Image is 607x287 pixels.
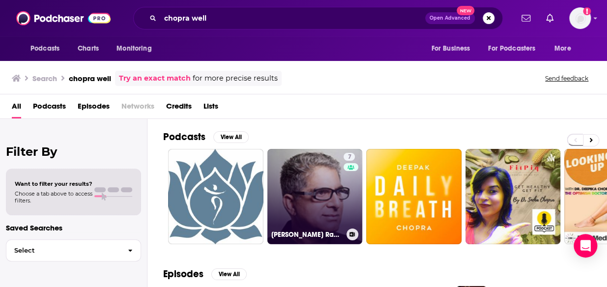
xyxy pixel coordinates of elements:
[271,230,343,239] h3: [PERSON_NAME] Radio
[15,180,92,187] span: Want to filter your results?
[133,7,503,29] div: Search podcasts, credits, & more...
[542,74,591,83] button: Send feedback
[213,131,249,143] button: View All
[430,16,470,21] span: Open Advanced
[12,98,21,118] a: All
[347,152,351,162] span: 7
[15,190,92,204] span: Choose a tab above to access filters.
[583,7,591,15] svg: Add a profile image
[6,144,141,159] h2: Filter By
[424,39,482,58] button: open menu
[78,98,110,118] a: Episodes
[78,42,99,56] span: Charts
[24,39,72,58] button: open menu
[548,39,583,58] button: open menu
[193,73,278,84] span: for more precise results
[163,131,249,143] a: PodcastsView All
[425,12,475,24] button: Open AdvancedNew
[163,131,205,143] h2: Podcasts
[32,74,57,83] h3: Search
[116,42,151,56] span: Monitoring
[163,268,203,280] h2: Episodes
[160,10,425,26] input: Search podcasts, credits, & more...
[30,42,59,56] span: Podcasts
[574,234,597,258] div: Open Intercom Messenger
[488,42,535,56] span: For Podcasters
[119,73,191,84] a: Try an exact match
[569,7,591,29] img: User Profile
[6,239,141,261] button: Select
[518,10,534,27] a: Show notifications dropdown
[121,98,154,118] span: Networks
[69,74,111,83] h3: chopra well
[33,98,66,118] a: Podcasts
[457,6,474,15] span: New
[542,10,557,27] a: Show notifications dropdown
[431,42,470,56] span: For Business
[203,98,218,118] a: Lists
[344,153,355,161] a: 7
[554,42,571,56] span: More
[163,268,247,280] a: EpisodesView All
[6,223,141,232] p: Saved Searches
[71,39,105,58] a: Charts
[482,39,549,58] button: open menu
[569,7,591,29] span: Logged in as megcassidy
[16,9,111,28] img: Podchaser - Follow, Share and Rate Podcasts
[267,149,363,244] a: 7[PERSON_NAME] Radio
[166,98,192,118] a: Credits
[569,7,591,29] button: Show profile menu
[110,39,164,58] button: open menu
[6,247,120,254] span: Select
[211,268,247,280] button: View All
